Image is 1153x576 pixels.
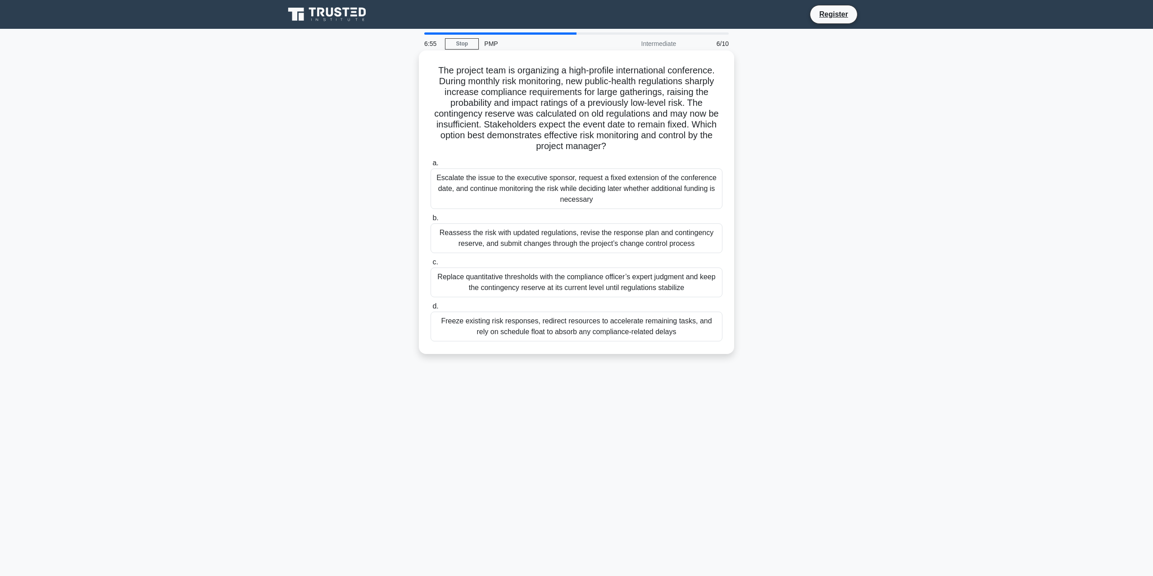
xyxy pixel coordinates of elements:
span: b. [432,214,438,222]
div: PMP [479,35,603,53]
div: Intermediate [603,35,681,53]
span: c. [432,258,438,266]
div: Freeze existing risk responses, redirect resources to accelerate remaining tasks, and rely on sch... [431,312,722,341]
div: Escalate the issue to the executive sponsor, request a fixed extension of the conference date, an... [431,168,722,209]
div: Reassess the risk with updated regulations, revise the response plan and contingency reserve, and... [431,223,722,253]
div: 6/10 [681,35,734,53]
h5: The project team is organizing a high-profile international conference. During monthly risk monit... [430,65,723,152]
div: Replace quantitative thresholds with the compliance officer’s expert judgment and keep the contin... [431,268,722,297]
a: Register [814,9,853,20]
span: a. [432,159,438,167]
a: Stop [445,38,479,50]
span: d. [432,302,438,310]
div: 6:55 [419,35,445,53]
